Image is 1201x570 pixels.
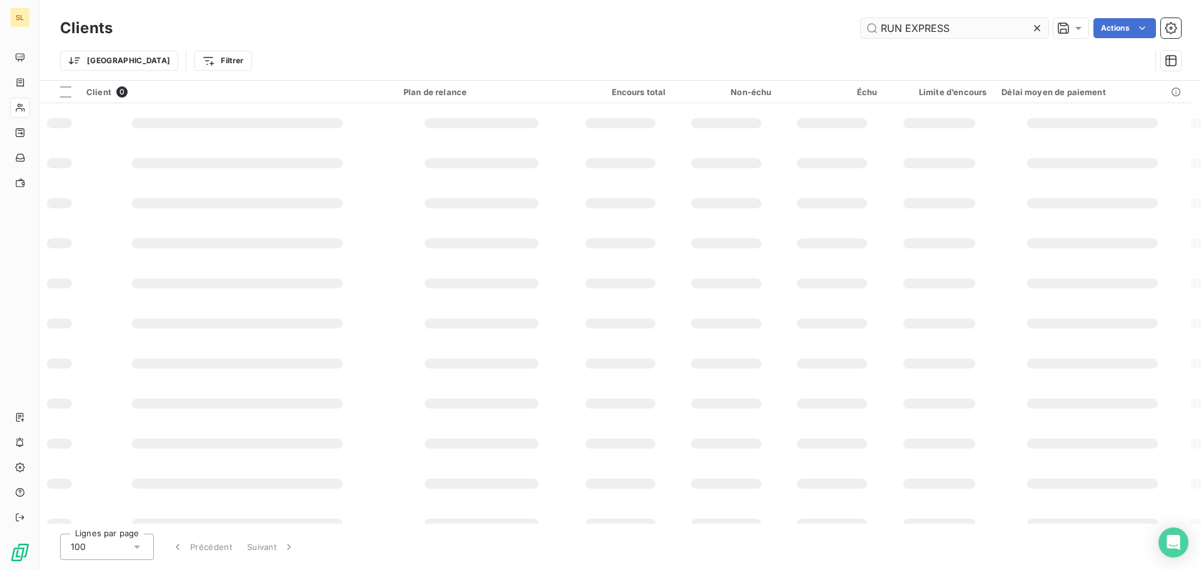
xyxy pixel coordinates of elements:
input: Rechercher [861,18,1048,38]
div: Échu [787,87,878,97]
div: SL [10,8,30,28]
span: 0 [116,86,128,98]
div: Non-échu [681,87,772,97]
h3: Clients [60,17,113,39]
button: [GEOGRAPHIC_DATA] [60,51,178,71]
button: Suivant [240,534,303,560]
div: Open Intercom Messenger [1158,527,1188,557]
button: Actions [1093,18,1156,38]
div: Limite d’encours [893,87,987,97]
div: Plan de relance [403,87,560,97]
button: Filtrer [194,51,251,71]
span: Client [86,87,111,97]
span: 100 [71,541,86,553]
div: Encours total [575,87,666,97]
img: Logo LeanPay [10,542,30,562]
button: Précédent [164,534,240,560]
div: Délai moyen de paiement [1001,87,1183,97]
